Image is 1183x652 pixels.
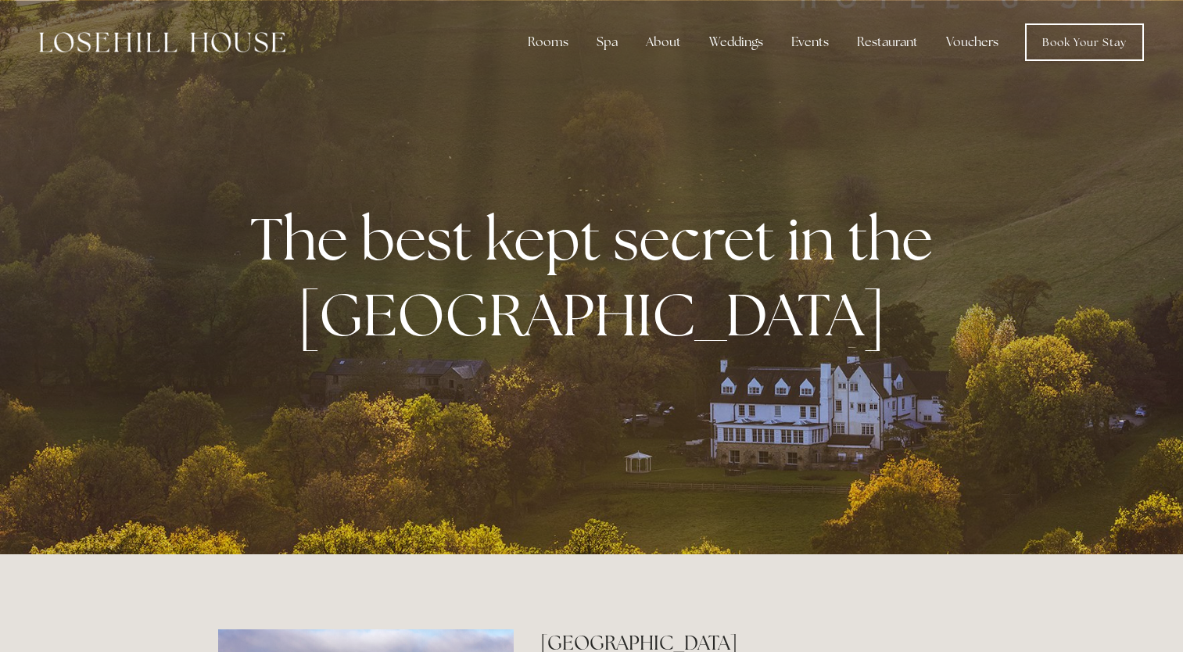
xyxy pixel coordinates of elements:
[39,32,285,52] img: Losehill House
[844,27,930,58] div: Restaurant
[697,27,776,58] div: Weddings
[633,27,694,58] div: About
[515,27,581,58] div: Rooms
[1025,23,1144,61] a: Book Your Stay
[250,200,945,353] strong: The best kept secret in the [GEOGRAPHIC_DATA]
[584,27,630,58] div: Spa
[779,27,841,58] div: Events
[934,27,1011,58] a: Vouchers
